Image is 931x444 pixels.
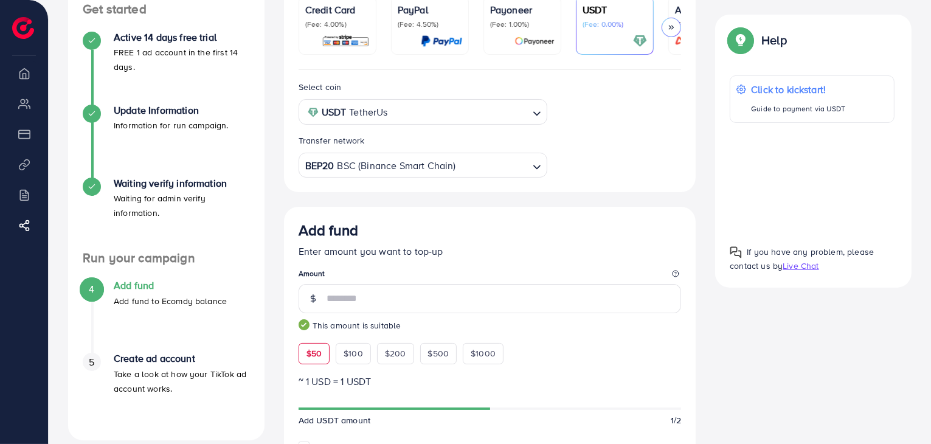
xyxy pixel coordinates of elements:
[490,2,555,17] p: Payoneer
[421,34,462,48] img: card
[114,118,229,133] p: Information for run campaign.
[305,157,334,175] strong: BEP20
[583,2,647,17] p: USDT
[671,34,739,48] img: card
[306,347,322,359] span: $50
[385,347,406,359] span: $200
[299,244,682,258] p: Enter amount you want to top-up
[879,389,922,435] iframe: Chat
[308,107,319,118] img: coin
[114,32,250,43] h4: Active 14 days free trial
[68,251,265,266] h4: Run your campaign
[671,414,681,426] span: 1/2
[730,246,874,272] span: If you have any problem, please contact us by
[299,268,682,283] legend: Amount
[299,414,370,426] span: Add USDT amount
[89,282,94,296] span: 4
[490,19,555,29] p: (Fee: 1.00%)
[68,178,265,251] li: Waiting verify information
[68,2,265,17] h4: Get started
[114,45,250,74] p: FREE 1 ad account in the first 14 days.
[299,134,365,147] label: Transfer network
[398,2,462,17] p: PayPal
[299,81,342,93] label: Select coin
[730,246,742,258] img: Popup guide
[68,32,265,105] li: Active 14 days free trial
[114,191,250,220] p: Waiting for admin verify information.
[68,353,265,426] li: Create ad account
[114,280,227,291] h4: Add fund
[114,178,250,189] h4: Waiting verify information
[305,2,370,17] p: Credit Card
[322,34,370,48] img: card
[349,103,387,121] span: TetherUs
[114,353,250,364] h4: Create ad account
[299,221,358,239] h3: Add fund
[299,99,547,124] div: Search for option
[751,102,845,116] p: Guide to payment via USDT
[392,103,528,122] input: Search for option
[114,367,250,396] p: Take a look at how your TikTok ad account works.
[12,17,34,39] img: logo
[344,347,363,359] span: $100
[514,34,555,48] img: card
[761,33,787,47] p: Help
[428,347,449,359] span: $500
[398,19,462,29] p: (Fee: 4.50%)
[299,153,547,178] div: Search for option
[675,2,739,17] p: Airwallex
[783,260,819,272] span: Live Chat
[299,319,310,330] img: guide
[299,374,682,389] p: ~ 1 USD = 1 USDT
[583,19,647,29] p: (Fee: 0.00%)
[337,157,456,175] span: BSC (Binance Smart Chain)
[730,29,752,51] img: Popup guide
[751,82,845,97] p: Click to kickstart!
[305,19,370,29] p: (Fee: 4.00%)
[114,105,229,116] h4: Update Information
[89,355,94,369] span: 5
[322,103,347,121] strong: USDT
[299,319,682,331] small: This amount is suitable
[633,34,647,48] img: card
[68,280,265,353] li: Add fund
[457,156,528,175] input: Search for option
[114,294,227,308] p: Add fund to Ecomdy balance
[68,105,265,178] li: Update Information
[471,347,496,359] span: $1000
